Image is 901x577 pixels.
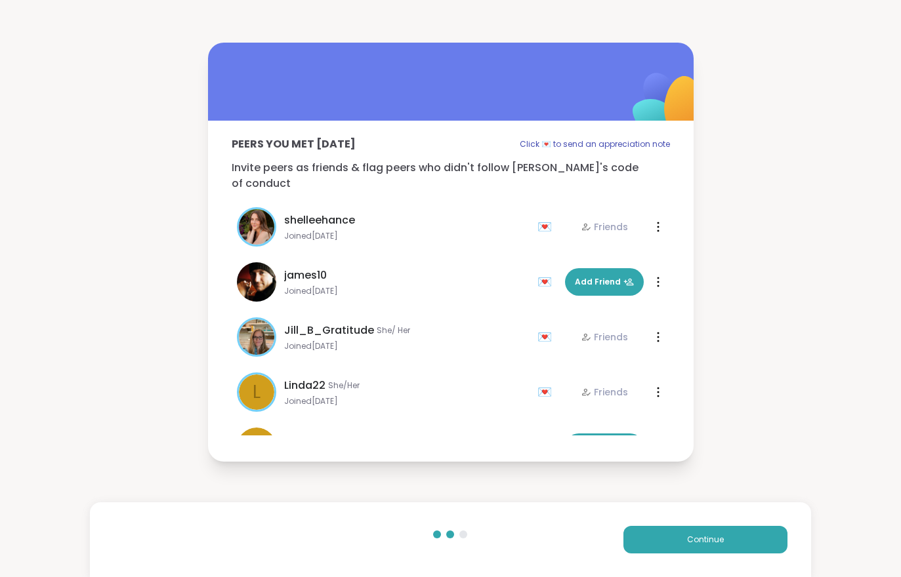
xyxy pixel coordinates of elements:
div: 💌 [537,216,557,237]
div: Friends [581,330,628,344]
p: Invite peers as friends & flag peers who didn't follow [PERSON_NAME]'s code of conduct [232,160,670,191]
button: Continue [623,526,787,553]
span: shelleehance [284,212,355,228]
img: james10 [237,262,276,302]
span: Linda22 [284,378,325,393]
span: james10 [284,268,327,283]
span: Joined [DATE] [284,286,530,296]
div: Friends [581,386,628,399]
button: Add Friend [565,268,644,296]
span: g [249,433,264,461]
span: She/Her [328,380,360,391]
span: Joined [DATE] [284,341,530,351]
span: L [253,378,261,406]
span: Jill_B_Gratitude [284,323,374,338]
div: 💌 [537,271,557,292]
img: shelleehance [239,209,274,245]
p: Click 💌 to send an appreciation note [520,136,670,152]
div: 💌 [537,327,557,348]
span: Joined [DATE] [284,396,530,407]
div: 💌 [537,382,557,403]
img: Jill_B_Gratitude [239,319,274,355]
span: She/ Her [377,325,410,336]
div: Friends [581,220,628,233]
span: gina417 [284,433,325,448]
span: Joined [DATE] [284,231,530,241]
p: Peers you met [DATE] [232,136,356,152]
button: Add Friend [565,433,644,461]
img: ShareWell Logomark [602,39,732,169]
span: Add Friend [575,276,634,288]
span: Continue [687,534,724,546]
